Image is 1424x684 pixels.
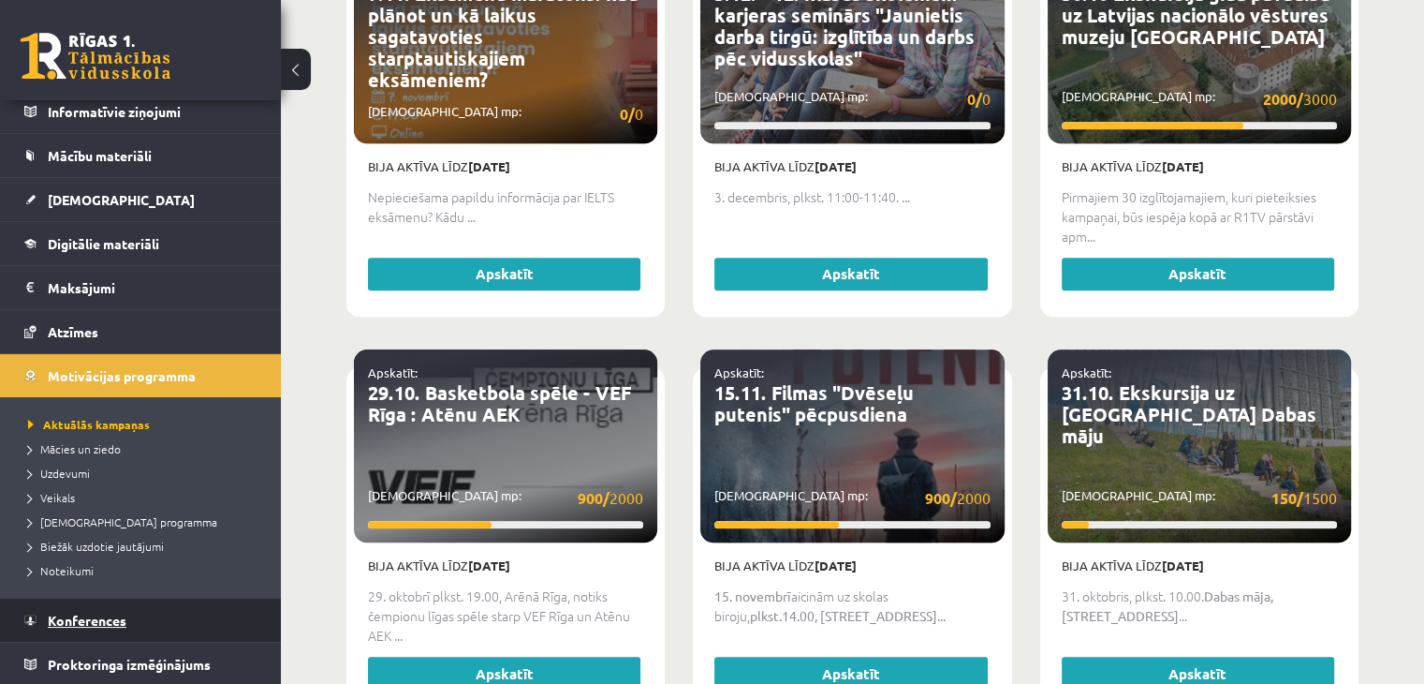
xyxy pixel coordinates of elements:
[28,539,164,554] span: Biežāk uzdotie jautājumi
[1162,558,1204,573] strong: [DATE]
[24,222,257,265] a: Digitālie materiāli
[714,557,990,575] p: Bija aktīva līdz
[578,488,609,508] strong: 900/
[1062,364,1111,380] a: Apskatīt:
[368,157,643,176] p: Bija aktīva līdz
[24,178,257,221] a: [DEMOGRAPHIC_DATA]
[1062,587,1337,626] p: 31. oktobris, plkst. 10.00. ...
[48,612,126,629] span: Konferences
[28,490,75,505] span: Veikals
[28,466,90,481] span: Uzdevumi
[24,134,257,177] a: Mācību materiāli
[368,364,418,380] a: Apskatīt:
[1062,187,1337,246] p: Pirmajiem 30 izglītojamajiem, kuri pieteiksies kampaņai, būs iespēja kopā ar R1TV pārstāvi apm...
[925,486,991,510] span: 2000
[48,90,257,133] legend: Informatīvie ziņojumi
[48,235,159,252] span: Digitālie materiāli
[368,557,643,575] p: Bija aktīva līdz
[714,486,990,510] p: [DEMOGRAPHIC_DATA] mp:
[48,367,196,384] span: Motivācijas programma
[24,599,257,642] a: Konferences
[28,513,262,530] a: [DEMOGRAPHIC_DATA] programma
[24,266,257,309] a: Maksājumi
[28,538,262,555] a: Biežāk uzdotie jautājumi
[1271,488,1303,508] strong: 150/
[28,562,262,579] a: Noteikumi
[714,587,990,626] p: aicinām uz skolas biroju,
[714,587,791,604] strong: 15. novembrī
[24,310,257,353] a: Atzīmes
[815,558,857,573] strong: [DATE]
[967,87,991,111] span: 0
[1271,486,1337,510] span: 1500
[714,157,990,176] p: Bija aktīva līdz
[620,102,643,126] span: 0
[28,417,150,432] span: Aktuālās kampaņas
[48,147,152,164] span: Mācību materiāli
[48,656,211,673] span: Proktoringa izmēģinājums
[368,258,640,291] a: Apskatīt
[24,354,257,397] a: Motivācijas programma
[1062,380,1316,448] a: 31.10. Ekskursija uz [GEOGRAPHIC_DATA] Dabas māju
[1263,87,1337,111] span: 3000
[1062,87,1337,111] p: [DEMOGRAPHIC_DATA] mp:
[28,441,121,456] span: Mācies un ziedo
[368,187,614,226] span: Nepieciešama papildu informācija par IELTS eksāmenu? Kādu ...
[925,488,957,508] strong: 900/
[28,416,262,433] a: Aktuālās kampaņas
[368,380,631,426] a: 29.10. Basketbola spēle - VEF Rīga : Atēnu AEK
[1062,486,1337,510] p: [DEMOGRAPHIC_DATA] mp:
[28,563,94,578] span: Noteikumi
[714,187,990,207] p: 3. decembris, plkst. 11:00-11:40. ...
[368,102,643,126] p: [DEMOGRAPHIC_DATA] mp:
[578,486,643,510] span: 2000
[714,364,764,380] a: Apskatīt:
[24,90,257,133] a: Informatīvie ziņojumi
[368,587,643,646] p: 29. oktobrī plkst. 19.00, Arēnā Rīga, notiks čempionu līgas spēle starp VEF Rīga un Atēnu AEK ...
[1062,557,1337,575] p: Bija aktīva līdz
[620,104,635,124] strong: 0/
[468,558,510,573] strong: [DATE]
[1162,158,1204,174] strong: [DATE]
[714,380,914,426] a: 15.11. Filmas "Dvēseļu putenis" pēcpusdiena
[815,158,857,174] strong: [DATE]
[48,323,98,340] span: Atzīmes
[28,489,262,506] a: Veikals
[368,486,643,510] p: [DEMOGRAPHIC_DATA] mp:
[1062,157,1337,176] p: Bija aktīva līdz
[48,191,195,208] span: [DEMOGRAPHIC_DATA]
[1263,89,1303,109] strong: 2000/
[967,89,982,109] strong: 0/
[28,440,262,457] a: Mācies un ziedo
[28,465,262,482] a: Uzdevumi
[468,158,510,174] strong: [DATE]
[28,514,217,529] span: [DEMOGRAPHIC_DATA] programma
[1062,258,1334,291] a: Apskatīt
[714,258,987,291] a: Apskatīt
[21,33,170,80] a: Rīgas 1. Tālmācības vidusskola
[750,607,946,624] strong: plkst.14.00, [STREET_ADDRESS]...
[48,266,257,309] legend: Maksājumi
[714,87,990,111] p: [DEMOGRAPHIC_DATA] mp:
